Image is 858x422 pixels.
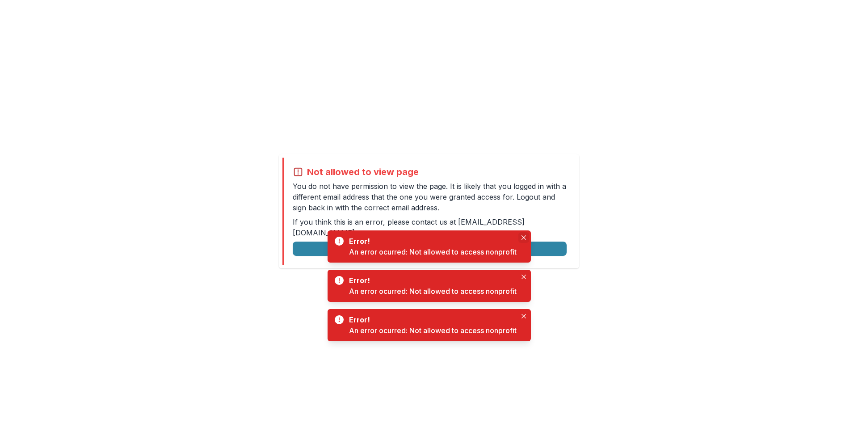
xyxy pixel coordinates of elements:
[349,314,513,325] div: Error!
[349,325,517,336] div: An error ocurred: Not allowed to access nonprofit
[518,311,529,322] button: Close
[293,217,525,237] a: [EMAIL_ADDRESS][DOMAIN_NAME]
[293,181,567,213] p: You do not have permission to view the page. It is likely that you logged in with a different ema...
[349,247,517,257] div: An error ocurred: Not allowed to access nonprofit
[349,236,513,247] div: Error!
[349,286,517,297] div: An error ocurred: Not allowed to access nonprofit
[518,272,529,282] button: Close
[293,242,567,256] button: Logout
[518,232,529,243] button: Close
[293,217,567,238] p: If you think this is an error, please contact us at .
[349,275,513,286] div: Error!
[307,167,419,177] h2: Not allowed to view page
